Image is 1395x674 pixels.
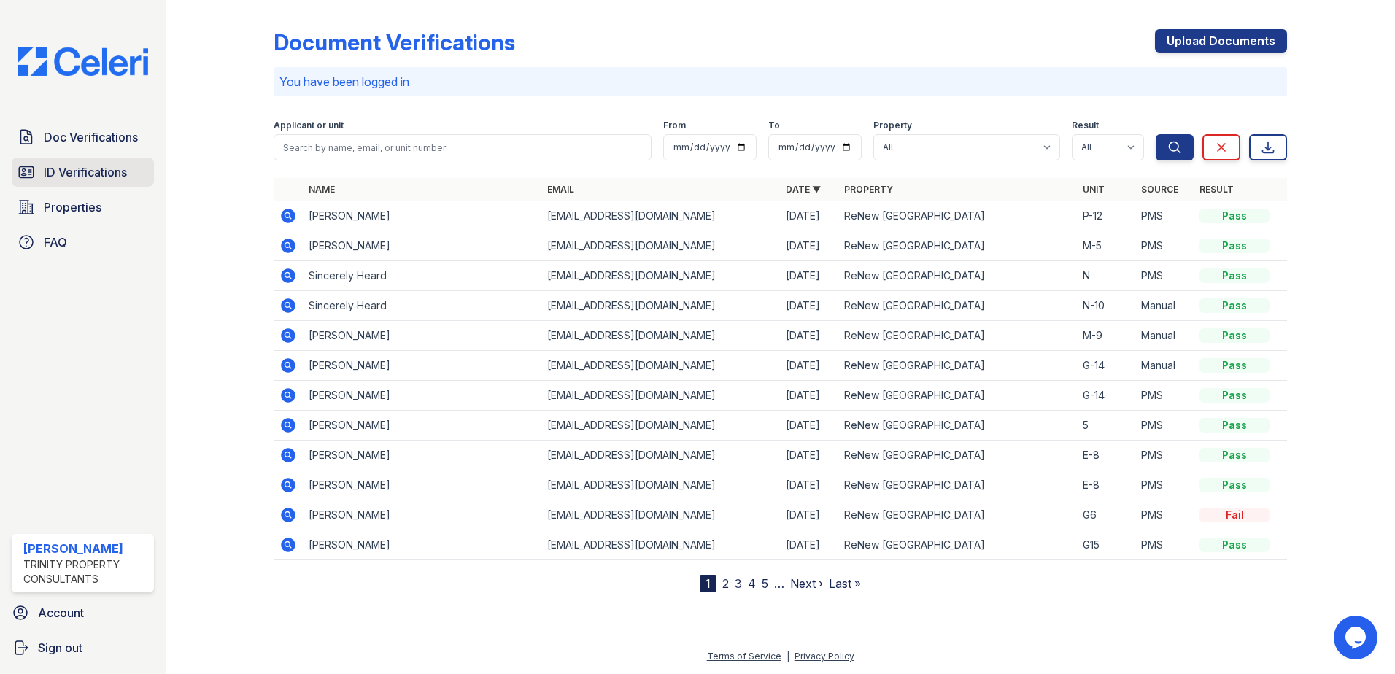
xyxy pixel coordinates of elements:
[762,576,768,591] a: 5
[838,500,1077,530] td: ReNew [GEOGRAPHIC_DATA]
[303,381,541,411] td: [PERSON_NAME]
[6,633,160,662] a: Sign out
[1135,231,1194,261] td: PMS
[303,411,541,441] td: [PERSON_NAME]
[1199,538,1270,552] div: Pass
[748,576,756,591] a: 4
[780,321,838,351] td: [DATE]
[700,575,716,592] div: 1
[44,198,101,216] span: Properties
[838,411,1077,441] td: ReNew [GEOGRAPHIC_DATA]
[1135,291,1194,321] td: Manual
[1077,201,1135,231] td: P-12
[1072,120,1099,131] label: Result
[541,500,780,530] td: [EMAIL_ADDRESS][DOMAIN_NAME]
[735,576,742,591] a: 3
[838,321,1077,351] td: ReNew [GEOGRAPHIC_DATA]
[829,576,861,591] a: Last »
[787,651,789,662] div: |
[541,261,780,291] td: [EMAIL_ADDRESS][DOMAIN_NAME]
[38,604,84,621] span: Account
[838,470,1077,500] td: ReNew [GEOGRAPHIC_DATA]
[790,576,823,591] a: Next ›
[1199,448,1270,462] div: Pass
[44,233,67,251] span: FAQ
[23,557,148,586] div: Trinity Property Consultants
[1083,184,1105,195] a: Unit
[541,321,780,351] td: [EMAIL_ADDRESS][DOMAIN_NAME]
[12,123,154,152] a: Doc Verifications
[12,193,154,222] a: Properties
[1141,184,1178,195] a: Source
[780,351,838,381] td: [DATE]
[303,441,541,470] td: [PERSON_NAME]
[38,639,82,656] span: Sign out
[663,120,686,131] label: From
[1077,261,1135,291] td: N
[838,441,1077,470] td: ReNew [GEOGRAPHIC_DATA]
[707,651,781,662] a: Terms of Service
[780,470,838,500] td: [DATE]
[838,291,1077,321] td: ReNew [GEOGRAPHIC_DATA]
[303,351,541,381] td: [PERSON_NAME]
[1199,239,1270,253] div: Pass
[12,228,154,257] a: FAQ
[774,575,784,592] span: …
[1077,500,1135,530] td: G6
[1077,530,1135,560] td: G15
[780,530,838,560] td: [DATE]
[541,351,780,381] td: [EMAIL_ADDRESS][DOMAIN_NAME]
[541,470,780,500] td: [EMAIL_ADDRESS][DOMAIN_NAME]
[1135,381,1194,411] td: PMS
[1135,411,1194,441] td: PMS
[1199,388,1270,403] div: Pass
[309,184,335,195] a: Name
[1199,328,1270,343] div: Pass
[838,261,1077,291] td: ReNew [GEOGRAPHIC_DATA]
[541,441,780,470] td: [EMAIL_ADDRESS][DOMAIN_NAME]
[795,651,854,662] a: Privacy Policy
[1155,29,1287,53] a: Upload Documents
[303,500,541,530] td: [PERSON_NAME]
[6,47,160,76] img: CE_Logo_Blue-a8612792a0a2168367f1c8372b55b34899dd931a85d93a1a3d3e32e68fde9ad4.png
[303,470,541,500] td: [PERSON_NAME]
[274,134,652,160] input: Search by name, email, or unit number
[780,381,838,411] td: [DATE]
[541,291,780,321] td: [EMAIL_ADDRESS][DOMAIN_NAME]
[1135,500,1194,530] td: PMS
[838,231,1077,261] td: ReNew [GEOGRAPHIC_DATA]
[1077,291,1135,321] td: N-10
[303,261,541,291] td: Sincerely Heard
[541,530,780,560] td: [EMAIL_ADDRESS][DOMAIN_NAME]
[1135,470,1194,500] td: PMS
[541,411,780,441] td: [EMAIL_ADDRESS][DOMAIN_NAME]
[768,120,780,131] label: To
[12,158,154,187] a: ID Verifications
[279,73,1281,90] p: You have been logged in
[873,120,912,131] label: Property
[838,201,1077,231] td: ReNew [GEOGRAPHIC_DATA]
[722,576,729,591] a: 2
[780,441,838,470] td: [DATE]
[780,411,838,441] td: [DATE]
[541,381,780,411] td: [EMAIL_ADDRESS][DOMAIN_NAME]
[838,381,1077,411] td: ReNew [GEOGRAPHIC_DATA]
[1135,530,1194,560] td: PMS
[1077,351,1135,381] td: G-14
[786,184,821,195] a: Date ▼
[1077,411,1135,441] td: 5
[23,540,148,557] div: [PERSON_NAME]
[303,231,541,261] td: [PERSON_NAME]
[1199,184,1234,195] a: Result
[6,598,160,627] a: Account
[1199,209,1270,223] div: Pass
[838,351,1077,381] td: ReNew [GEOGRAPHIC_DATA]
[44,163,127,181] span: ID Verifications
[303,201,541,231] td: [PERSON_NAME]
[838,530,1077,560] td: ReNew [GEOGRAPHIC_DATA]
[303,291,541,321] td: Sincerely Heard
[547,184,574,195] a: Email
[274,120,344,131] label: Applicant or unit
[844,184,893,195] a: Property
[303,530,541,560] td: [PERSON_NAME]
